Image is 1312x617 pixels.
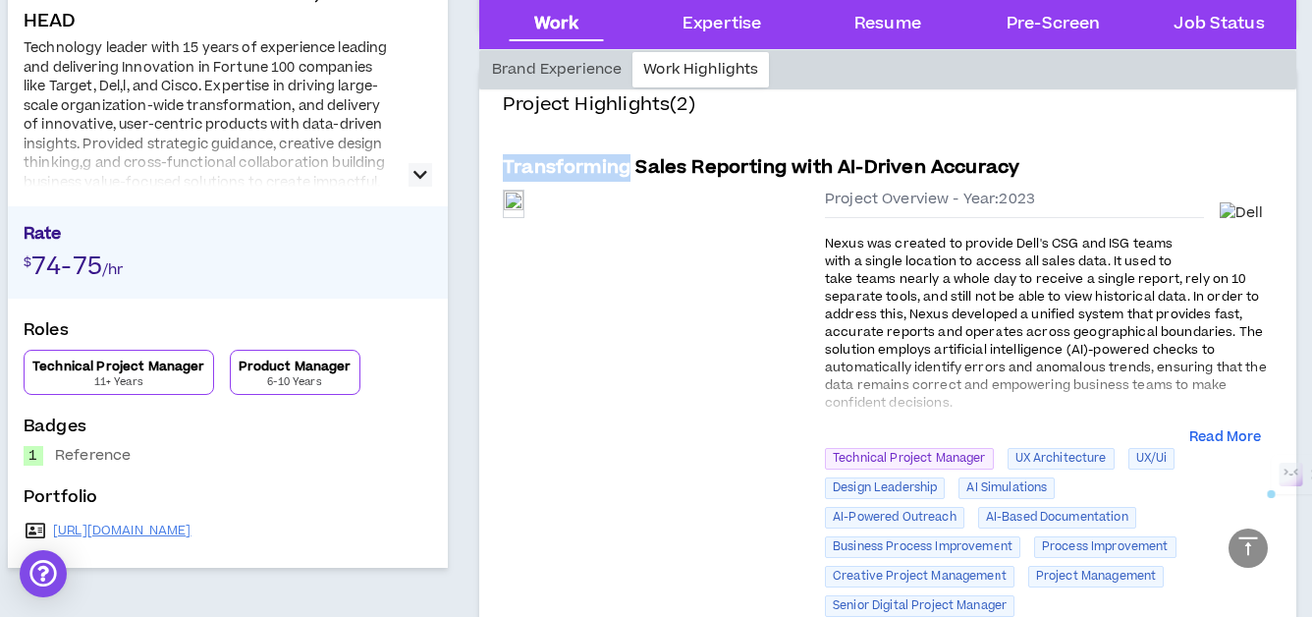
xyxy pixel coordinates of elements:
[24,485,432,517] p: Portfolio
[503,154,1019,182] h5: Transforming Sales Reporting with AI-Driven Accuracy
[24,446,43,466] div: 1
[1236,534,1260,558] span: vertical-align-top
[1034,536,1176,558] span: Process Improvement
[683,12,761,37] div: Expertise
[24,415,432,446] p: Badges
[102,259,123,280] span: /hr
[958,477,1055,499] span: AI Simulations
[825,477,945,499] span: Design Leadership
[24,39,397,289] div: Technology leader with 15 years of experience leading and delivering Innovation in Fortune 100 co...
[1007,12,1100,37] div: Pre-Screen
[1128,448,1175,470] span: UX/Ui
[534,12,578,37] div: Work
[825,448,994,470] span: Technical Project Manager
[53,523,191,538] a: [URL][DOMAIN_NAME]
[825,536,1020,558] span: Business Process Improvement
[503,91,1273,142] h4: Project Highlights (2)
[1028,566,1165,588] span: Project Management
[978,507,1136,529] span: AI-Based Documentation
[24,222,432,252] p: Rate
[94,374,143,390] p: 11+ Years
[632,52,769,87] div: Work Highlights
[24,318,432,350] p: Roles
[1220,202,1264,224] img: Dell
[1189,428,1261,448] button: Read More
[24,253,31,271] span: $
[32,359,205,374] p: Technical Project Manager
[825,595,1014,617] span: Senior Digital Project Manager
[481,52,632,87] div: Brand Experience
[1008,448,1115,470] span: UX Architecture
[854,12,921,37] div: Resume
[55,446,131,466] p: Reference
[825,566,1014,588] span: Creative Project Management
[825,190,1035,209] span: Project Overview - Year: 2023
[239,359,352,374] p: Product Manager
[20,550,67,597] div: Open Intercom Messenger
[825,235,1267,412] span: Nexus was created to provide Dell's CSG and ISG teams with a single location to access all sales ...
[31,250,102,284] span: 74-75
[267,374,321,390] p: 6-10 Years
[1174,12,1264,37] div: Job Status
[825,507,964,529] span: AI-Powered Outreach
